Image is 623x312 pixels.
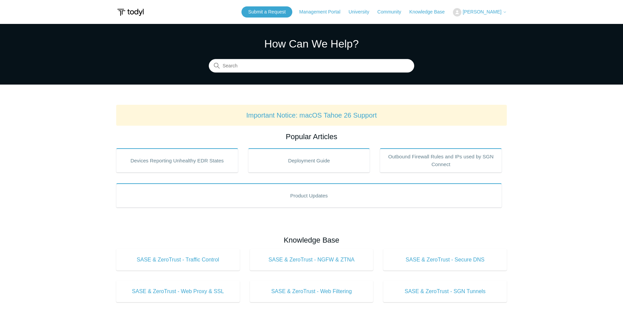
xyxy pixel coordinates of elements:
a: Management Portal [299,8,347,15]
span: SASE & ZeroTrust - NGFW & ZTNA [260,256,363,264]
h2: Popular Articles [116,131,507,142]
a: SASE & ZeroTrust - SGN Tunnels [383,281,507,302]
h1: How Can We Help? [209,36,414,52]
a: Knowledge Base [409,8,452,15]
span: SASE & ZeroTrust - Web Proxy & SSL [126,287,230,295]
a: Important Notice: macOS Tahoe 26 Support [246,112,377,119]
span: SASE & ZeroTrust - SGN Tunnels [393,287,497,295]
a: SASE & ZeroTrust - Traffic Control [116,249,240,271]
a: Community [378,8,408,15]
span: SASE & ZeroTrust - Web Filtering [260,287,363,295]
a: SASE & ZeroTrust - Secure DNS [383,249,507,271]
a: Devices Reporting Unhealthy EDR States [116,148,238,173]
a: SASE & ZeroTrust - Web Proxy & SSL [116,281,240,302]
a: Submit a Request [241,6,292,18]
a: University [349,8,376,15]
img: Todyl Support Center Help Center home page [116,6,145,19]
span: SASE & ZeroTrust - Secure DNS [393,256,497,264]
a: Outbound Firewall Rules and IPs used by SGN Connect [380,148,502,173]
span: [PERSON_NAME] [463,9,501,14]
h2: Knowledge Base [116,235,507,246]
input: Search [209,59,414,73]
span: SASE & ZeroTrust - Traffic Control [126,256,230,264]
button: [PERSON_NAME] [453,8,507,17]
a: Deployment Guide [248,148,370,173]
a: SASE & ZeroTrust - Web Filtering [250,281,373,302]
a: SASE & ZeroTrust - NGFW & ZTNA [250,249,373,271]
a: Product Updates [116,183,502,208]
